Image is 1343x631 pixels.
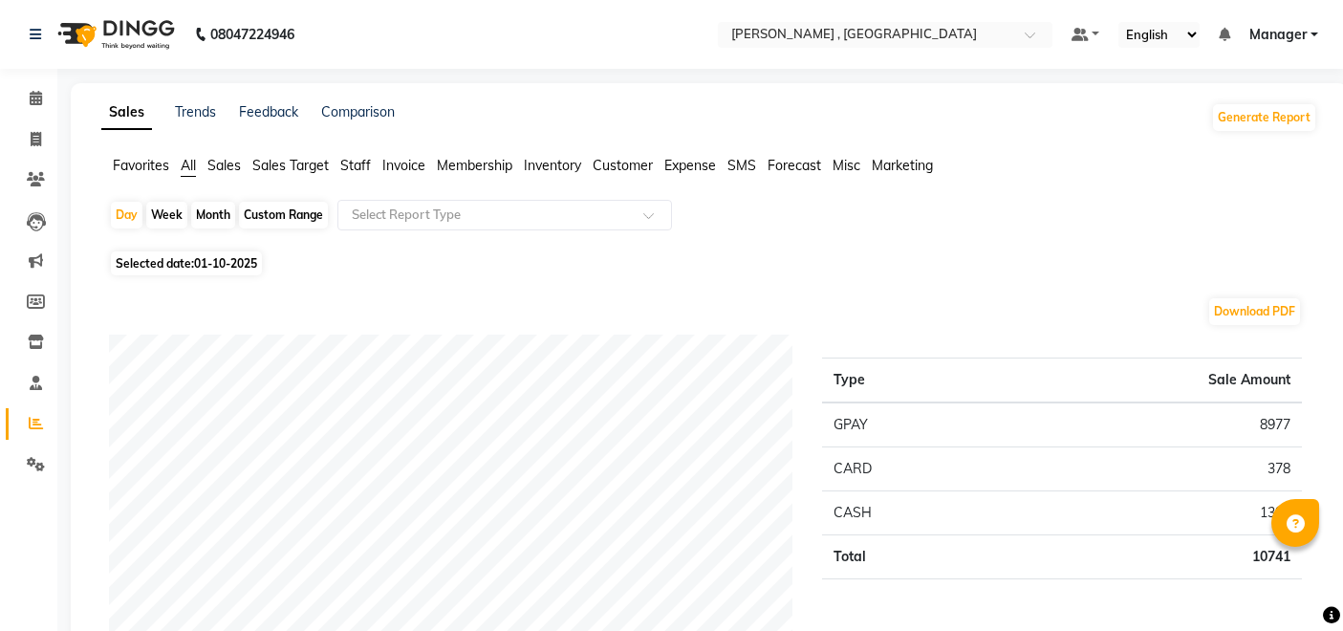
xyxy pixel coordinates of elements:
[727,157,756,174] span: SMS
[340,157,371,174] span: Staff
[113,157,169,174] span: Favorites
[146,202,187,228] div: Week
[1263,555,1324,612] iframe: chat widget
[822,359,999,403] th: Type
[822,535,999,579] td: Total
[207,157,241,174] span: Sales
[822,447,999,491] td: CARD
[998,491,1302,535] td: 1386
[101,96,152,130] a: Sales
[239,103,298,120] a: Feedback
[998,359,1302,403] th: Sale Amount
[181,157,196,174] span: All
[822,491,999,535] td: CASH
[210,8,294,61] b: 08047224946
[382,157,425,174] span: Invoice
[321,103,395,120] a: Comparison
[49,8,180,61] img: logo
[593,157,653,174] span: Customer
[252,157,329,174] span: Sales Target
[524,157,581,174] span: Inventory
[872,157,933,174] span: Marketing
[833,157,860,174] span: Misc
[1213,104,1315,131] button: Generate Report
[822,403,999,447] td: GPAY
[194,256,257,271] span: 01-10-2025
[998,447,1302,491] td: 378
[191,202,235,228] div: Month
[998,403,1302,447] td: 8977
[998,535,1302,579] td: 10741
[1209,298,1300,325] button: Download PDF
[111,202,142,228] div: Day
[1249,25,1307,45] span: Manager
[437,157,512,174] span: Membership
[175,103,216,120] a: Trends
[111,251,262,275] span: Selected date:
[664,157,716,174] span: Expense
[768,157,821,174] span: Forecast
[239,202,328,228] div: Custom Range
